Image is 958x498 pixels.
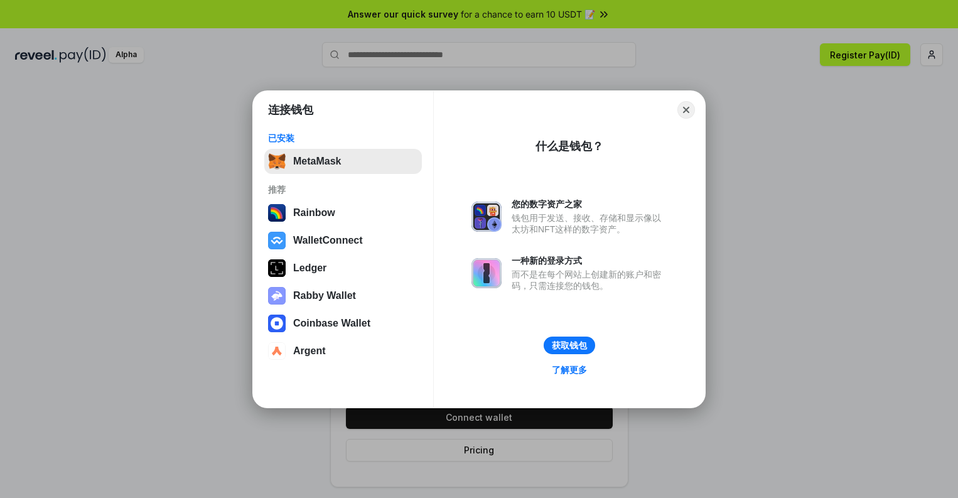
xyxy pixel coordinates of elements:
button: Coinbase Wallet [264,311,422,336]
div: MetaMask [293,156,341,167]
img: svg+xml,%3Csvg%20xmlns%3D%22http%3A%2F%2Fwww.w3.org%2F2000%2Fsvg%22%20fill%3D%22none%22%20viewBox... [471,258,502,288]
img: svg+xml,%3Csvg%20xmlns%3D%22http%3A%2F%2Fwww.w3.org%2F2000%2Fsvg%22%20fill%3D%22none%22%20viewBox... [471,202,502,232]
img: svg+xml,%3Csvg%20xmlns%3D%22http%3A%2F%2Fwww.w3.org%2F2000%2Fsvg%22%20fill%3D%22none%22%20viewBox... [268,287,286,305]
div: Coinbase Wallet [293,318,370,329]
img: svg+xml,%3Csvg%20width%3D%2228%22%20height%3D%2228%22%20viewBox%3D%220%200%2028%2028%22%20fill%3D... [268,342,286,360]
img: svg+xml,%3Csvg%20fill%3D%22none%22%20height%3D%2233%22%20viewBox%3D%220%200%2035%2033%22%20width%... [268,153,286,170]
button: 获取钱包 [544,337,595,354]
div: Ledger [293,263,326,274]
button: Ledger [264,256,422,281]
img: svg+xml,%3Csvg%20width%3D%2228%22%20height%3D%2228%22%20viewBox%3D%220%200%2028%2028%22%20fill%3D... [268,315,286,332]
button: Rabby Wallet [264,283,422,308]
img: svg+xml,%3Csvg%20xmlns%3D%22http%3A%2F%2Fwww.w3.org%2F2000%2Fsvg%22%20width%3D%2228%22%20height%3... [268,259,286,277]
img: svg+xml,%3Csvg%20width%3D%22120%22%20height%3D%22120%22%20viewBox%3D%220%200%20120%20120%22%20fil... [268,204,286,222]
div: 一种新的登录方式 [512,255,667,266]
img: svg+xml,%3Csvg%20width%3D%2228%22%20height%3D%2228%22%20viewBox%3D%220%200%2028%2028%22%20fill%3D... [268,232,286,249]
div: WalletConnect [293,235,363,246]
button: Argent [264,338,422,364]
div: 获取钱包 [552,340,587,351]
div: 什么是钱包？ [536,139,603,154]
div: Rainbow [293,207,335,219]
div: 了解更多 [552,364,587,376]
div: Argent [293,345,326,357]
a: 了解更多 [544,362,595,378]
button: WalletConnect [264,228,422,253]
div: 已安装 [268,133,418,144]
h1: 连接钱包 [268,102,313,117]
button: Rainbow [264,200,422,225]
div: 而不是在每个网站上创建新的账户和密码，只需连接您的钱包。 [512,269,667,291]
div: 推荐 [268,184,418,195]
button: Close [677,101,695,119]
div: Rabby Wallet [293,290,356,301]
button: MetaMask [264,149,422,174]
div: 钱包用于发送、接收、存储和显示像以太坊和NFT这样的数字资产。 [512,212,667,235]
div: 您的数字资产之家 [512,198,667,210]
